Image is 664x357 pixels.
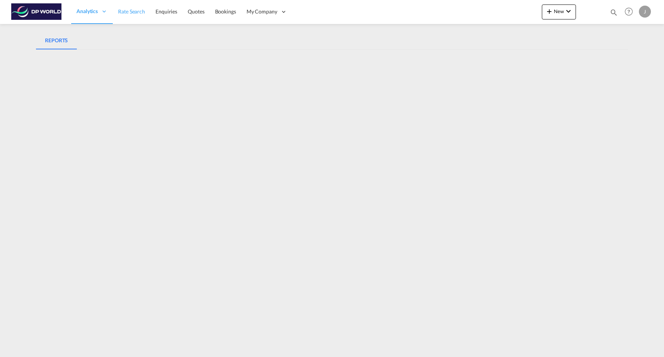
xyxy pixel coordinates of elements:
span: New [545,8,573,14]
md-icon: icon-magnify [610,8,618,16]
div: icon-magnify [610,8,618,19]
span: My Company [247,8,277,15]
img: c08ca190194411f088ed0f3ba295208c.png [11,3,62,20]
button: icon-plus 400-fgNewicon-chevron-down [542,4,576,19]
div: J [639,6,651,18]
div: Help [622,5,639,19]
span: Enquiries [156,8,177,15]
span: Quotes [188,8,204,15]
span: Rate Search [118,8,145,15]
span: Bookings [215,8,236,15]
md-icon: icon-plus 400-fg [545,7,554,16]
span: Help [622,5,635,18]
md-icon: icon-chevron-down [564,7,573,16]
span: Analytics [76,7,98,15]
div: REPORTS [45,36,68,45]
md-pagination-wrapper: Use the left and right arrow keys to navigate between tabs [36,31,77,49]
